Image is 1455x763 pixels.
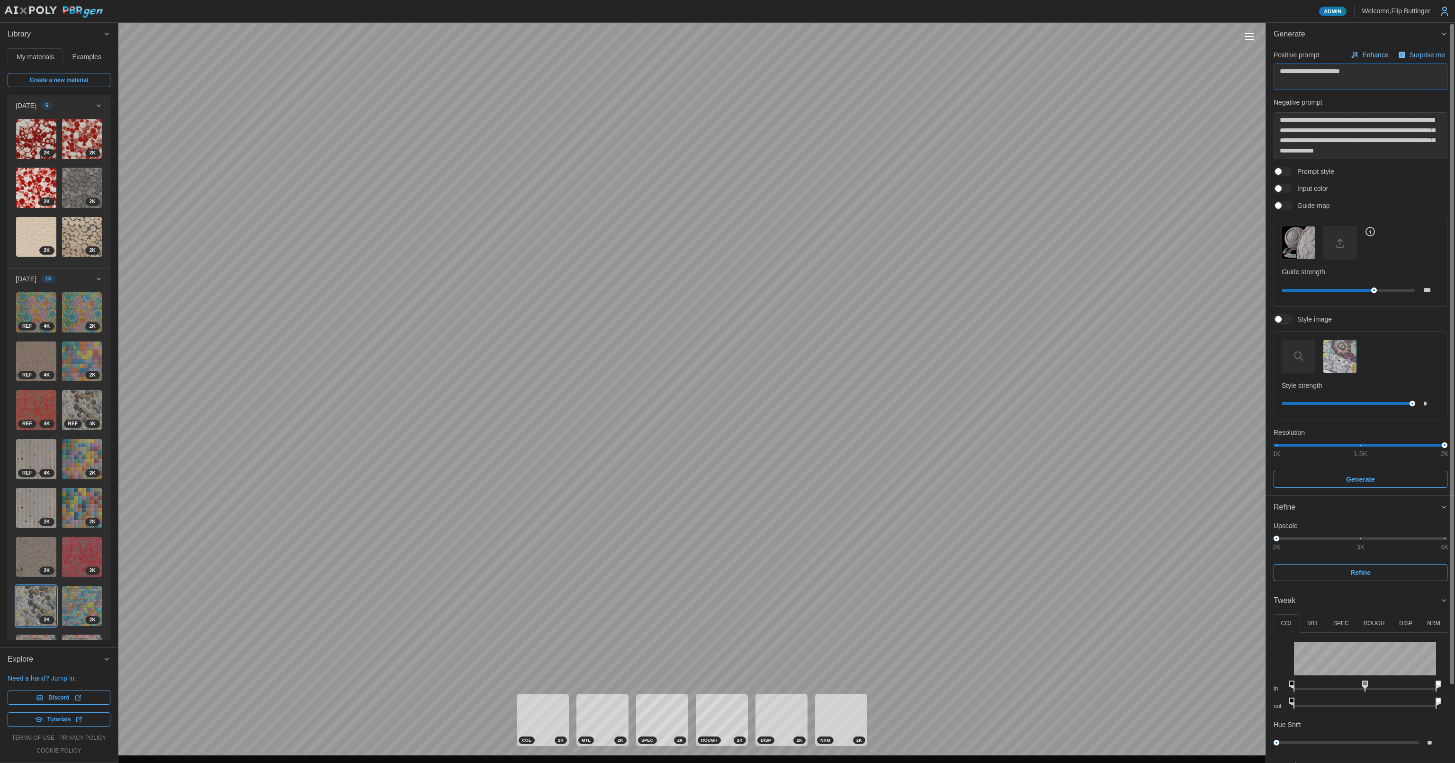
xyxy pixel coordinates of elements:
[761,737,771,744] span: DISP
[1364,619,1385,628] p: ROUGH
[1274,589,1440,612] span: Tweak
[1282,267,1439,277] p: Guide strength
[1274,564,1447,581] button: Refine
[641,737,654,744] span: SPEC
[1266,589,1455,612] button: Tweak
[16,118,57,160] a: IyeoG2VjtsC3qzxn3KOI2K
[8,73,110,87] a: Create a new material
[1362,50,1390,60] p: Enhance
[16,167,57,208] a: McjrqX6ZYe7fWngQxrHV2K
[1292,314,1332,324] span: Style image
[44,469,50,477] span: 4 K
[1292,201,1329,210] span: Guide map
[522,737,531,744] span: COL
[1292,184,1328,193] span: Input color
[22,469,32,477] span: REF
[1266,519,1455,588] div: Refine
[1274,720,1301,729] p: Hue Shift
[1427,619,1440,628] p: NRM
[1274,502,1440,513] div: Refine
[44,323,50,330] span: 4 K
[16,537,57,578] a: 5Eodf9kM9WzNu47dI5wr2K
[1274,702,1286,710] p: out
[90,469,96,477] span: 2 K
[62,292,103,333] a: fzBk2or8ZN2YL2aIBLIQ2K
[16,635,56,675] img: ck6vXiBrxkOcKf3q9aPf
[1274,428,1447,437] p: Resolution
[44,567,50,574] span: 2 K
[90,247,96,254] span: 2 K
[22,420,32,428] span: REF
[1348,48,1391,62] button: Enhance
[62,292,102,332] img: fzBk2or8ZN2YL2aIBLIQ
[1323,340,1356,373] img: Style image
[62,168,102,208] img: pPrX01iDQz3mug02Xwwq
[1266,23,1455,46] button: Generate
[62,439,102,479] img: STtQ79ZuWREpcJ1tXJpO
[1307,619,1319,628] p: MTL
[1243,30,1256,43] button: Toggle viewport controls
[44,616,50,624] span: 2 K
[62,390,102,431] img: 0bBOa5ZX236Aa5dlUXc8
[62,634,103,675] a: GBpIk1NJT9fAsZMb5xUJ2K
[8,712,110,727] a: Tutorials
[62,488,102,528] img: o1T2DHQXUQuxeJIpr97p
[12,734,54,742] a: terms of use
[45,275,51,283] span: 16
[16,119,56,159] img: IyeoG2VjtsC3qzxn3KOI
[90,420,96,428] span: 4 K
[558,737,564,744] span: 2 K
[30,73,88,87] span: Create a new material
[44,518,50,526] span: 2 K
[90,371,96,379] span: 2 K
[16,634,57,675] a: ck6vXiBrxkOcKf3q9aPf4KREF
[59,734,106,742] a: privacy policy
[618,737,623,744] span: 2 K
[16,537,56,577] img: 5Eodf9kM9WzNu47dI5wr
[8,691,110,705] a: Discord
[1274,685,1286,693] p: in
[90,149,96,157] span: 2 K
[1362,6,1430,16] p: Welcome, Flip Buttinger
[44,371,50,379] span: 4 K
[856,737,862,744] span: 2 K
[16,341,56,382] img: oYMqvZIYH9OTTzQ5Swug
[44,247,50,254] span: 2 K
[90,518,96,526] span: 2 K
[62,537,103,578] a: yAU4fjzlUf0gzeemCQdY2K
[16,487,57,529] a: m51v6U5QuIxWJvxEutlo2K
[16,216,57,258] a: 8ALaomGHWPafAHi9Ylov2K
[8,673,110,683] p: Need a hand? Jump in:
[1282,226,1315,260] button: Guide map
[1350,565,1371,581] span: Refine
[1274,98,1447,107] p: Negative prompt
[1274,471,1447,488] button: Generate
[8,23,103,46] span: Library
[44,149,50,157] span: 2 K
[47,713,71,726] span: Tutorials
[62,635,102,675] img: GBpIk1NJT9fAsZMb5xUJ
[16,488,56,528] img: m51v6U5QuIxWJvxEutlo
[1274,23,1440,46] span: Generate
[62,439,103,480] a: STtQ79ZuWREpcJ1tXJpO2K
[16,439,56,479] img: DiBfKRQFA4MhisGTI7Qy
[90,616,96,624] span: 2 K
[44,420,50,428] span: 4 K
[820,737,830,744] span: NRM
[1324,7,1341,16] span: Admin
[16,585,57,627] a: 1oZYFaw3uCSVkdE8bdpd2K
[62,341,102,382] img: bqZLwoCdtllRdkiCNfGV
[62,118,103,160] a: uEuvWxIK3bRTIoSHob3S2K
[45,102,48,109] span: 6
[8,648,103,671] span: Explore
[1410,50,1447,60] p: Surprise me
[16,101,36,110] p: [DATE]
[90,198,96,206] span: 2 K
[48,691,70,704] span: Discord
[22,371,32,379] span: REF
[1274,521,1447,530] p: Upscale
[16,217,56,257] img: 8ALaomGHWPafAHi9Ylov
[4,6,103,18] img: AIxPoly PBRgen
[72,54,101,60] span: Examples
[1346,471,1375,487] span: Generate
